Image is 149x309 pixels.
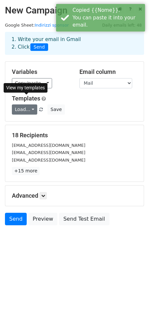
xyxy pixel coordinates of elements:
[30,43,48,51] span: Send
[35,23,69,28] a: Indirizzi sponsor
[47,104,65,115] button: Save
[7,36,142,51] div: 1. Write your email in Gmail 2. Click
[73,7,142,29] div: Copied {{Nome}}. You can paste it into your email.
[12,68,70,76] h5: Variables
[5,23,69,28] small: Google Sheet:
[12,95,40,102] a: Templates
[5,213,27,225] a: Send
[12,104,37,115] a: Load...
[12,132,137,139] h5: 18 Recipients
[116,277,149,309] div: Widget chat
[5,5,144,16] h2: New Campaign
[12,192,137,199] h5: Advanced
[79,68,137,76] h5: Email column
[12,150,85,155] small: [EMAIL_ADDRESS][DOMAIN_NAME]
[4,83,47,93] div: View my templates
[116,277,149,309] iframe: Chat Widget
[59,213,109,225] a: Send Test Email
[12,158,85,163] small: [EMAIL_ADDRESS][DOMAIN_NAME]
[12,167,40,175] a: +15 more
[12,78,52,88] a: Copy/paste...
[12,143,85,148] small: [EMAIL_ADDRESS][DOMAIN_NAME]
[28,213,57,225] a: Preview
